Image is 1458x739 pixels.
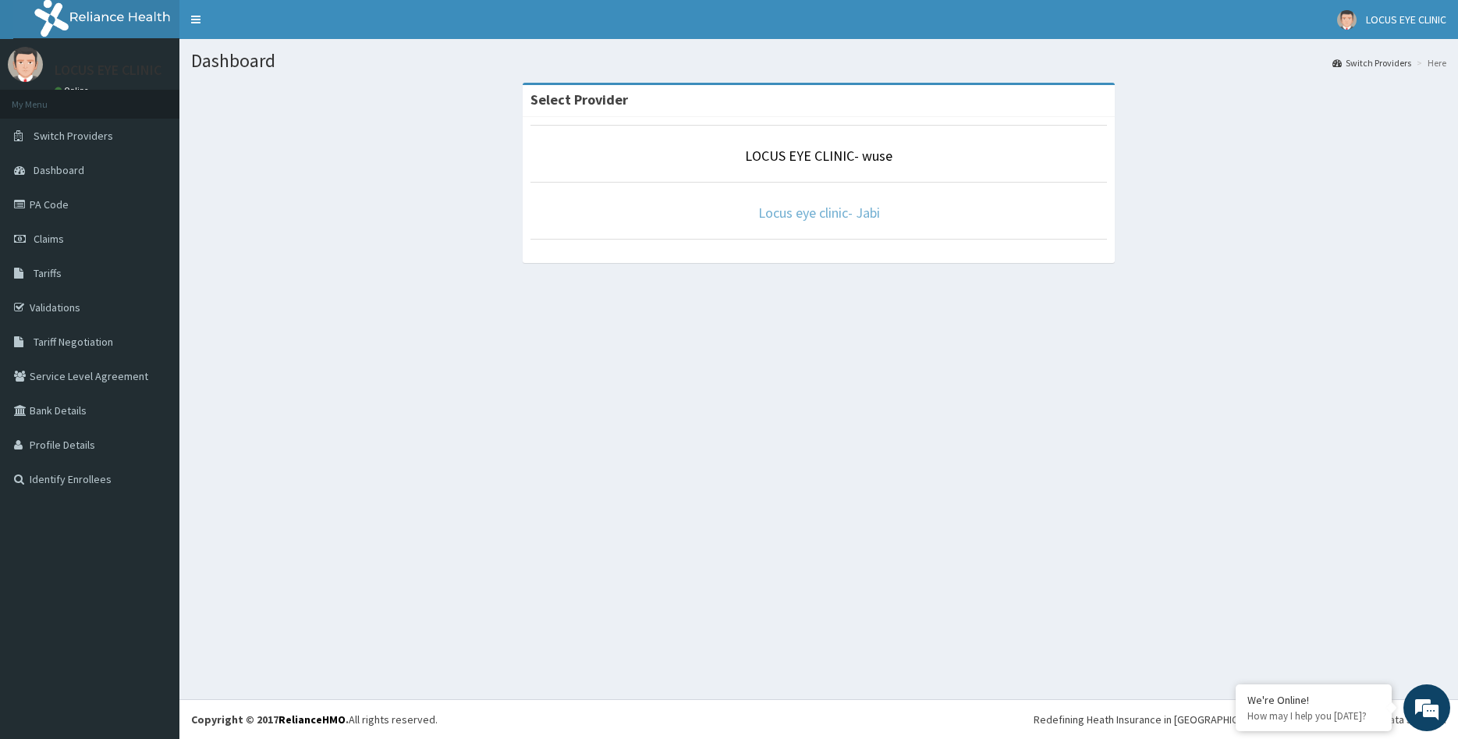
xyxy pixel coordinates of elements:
[1247,693,1380,707] div: We're Online!
[34,129,113,143] span: Switch Providers
[745,147,892,165] a: LOCUS EYE CLINIC- wuse
[34,335,113,349] span: Tariff Negotiation
[530,91,628,108] strong: Select Provider
[55,85,92,96] a: Online
[758,204,880,222] a: Locus eye clinic- Jabi
[179,699,1458,739] footer: All rights reserved.
[1034,712,1446,727] div: Redefining Heath Insurance in [GEOGRAPHIC_DATA] using Telemedicine and Data Science!
[1413,56,1446,69] li: Here
[191,51,1446,71] h1: Dashboard
[34,232,64,246] span: Claims
[1332,56,1411,69] a: Switch Providers
[1247,709,1380,723] p: How may I help you today?
[278,712,346,727] a: RelianceHMO
[1337,10,1357,30] img: User Image
[34,163,84,177] span: Dashboard
[1366,12,1446,27] span: LOCUS EYE CLINIC
[8,47,43,82] img: User Image
[55,63,161,77] p: LOCUS EYE CLINIC
[191,712,349,727] strong: Copyright © 2017 .
[34,266,62,280] span: Tariffs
